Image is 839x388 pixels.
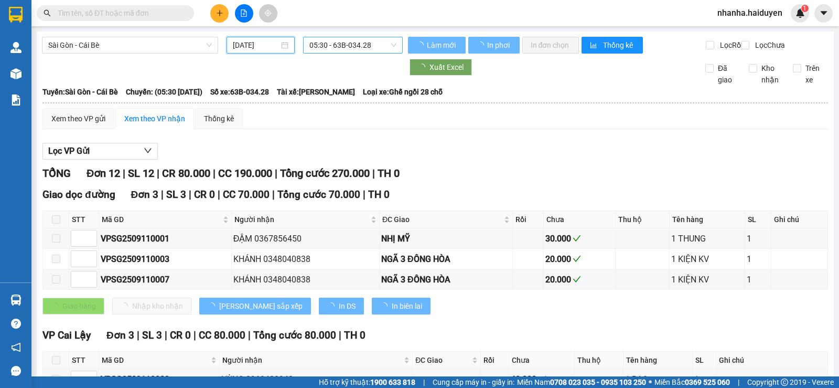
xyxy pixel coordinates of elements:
button: caret-down [814,4,833,23]
th: Ghi chú [771,211,828,228]
img: icon-new-feature [795,8,805,18]
div: 1 THUNG [671,232,744,245]
span: loading [416,41,425,49]
div: KHÁNH 0348040838 [233,253,378,266]
span: Cung cấp máy in - giấy in: [433,376,514,388]
span: | [189,188,191,201]
div: 1 KIỆN KV [671,273,744,286]
span: Hỗ trợ kỹ thuật: [319,376,415,388]
span: Thống kê [603,39,634,51]
span: Số xe: 63B-034.28 [210,86,269,98]
div: KHÁNH 0348040838 [233,273,378,286]
span: CC 80.000 [199,329,245,341]
span: VP Cai Lậy [42,329,91,341]
span: Đơn 12 [87,167,120,180]
td: VPSG2509110007 [99,269,232,290]
button: In đơn chọn [522,37,579,54]
span: copyright [781,379,788,386]
span: plus [216,9,223,17]
button: Xuất Excel [410,59,472,76]
span: check [573,234,581,243]
span: Loại xe: Ghế ngồi 28 chỗ [363,86,443,98]
td: VPSG2509110001 [99,228,232,249]
div: VPSG2509110003 [101,253,230,266]
span: | [123,167,125,180]
span: bar-chart [590,41,599,50]
span: Miền Nam [517,376,646,388]
span: | [193,329,196,341]
span: | [738,376,739,388]
span: Xuất Excel [429,61,464,73]
span: Mã GD [102,214,221,225]
span: Tài xế: [PERSON_NAME] [277,86,355,98]
span: SL 3 [166,188,186,201]
span: | [372,167,375,180]
input: Tìm tên, số ĐT hoặc mã đơn [58,7,181,19]
div: HÙNG 0962432948 [221,373,411,386]
span: | [218,188,220,201]
span: Làm mới [427,39,457,51]
div: ĐẬM 0367856450 [233,232,378,245]
button: Nhập kho nhận [112,298,191,314]
input: 11/09/2025 [233,39,279,51]
span: aim [264,9,272,17]
span: CC 70.000 [223,188,270,201]
span: Sài Gòn - Cái Bè [48,37,212,53]
span: In DS [339,300,356,312]
span: Tổng cước 80.000 [253,329,336,341]
span: Người nhận [234,214,369,225]
span: SL 12 [128,167,154,180]
span: | [157,167,159,180]
div: Xem theo VP gửi [51,113,105,124]
button: file-add [235,4,253,23]
button: bar-chartThống kê [582,37,643,54]
span: CC 190.000 [218,167,272,180]
span: loading [418,64,429,71]
span: TH 0 [368,188,390,201]
span: 1 [803,5,806,12]
th: Rồi [481,352,509,369]
span: TỔNG [42,167,71,180]
button: aim [259,4,277,23]
th: Rồi [513,211,544,228]
span: | [423,376,425,388]
span: ĐC Giao [415,354,470,366]
span: CR 0 [170,329,191,341]
div: 1 BAO [625,373,691,386]
span: In phơi [487,39,511,51]
button: In phơi [468,37,520,54]
div: 20.000 [545,273,614,286]
th: Chưa [509,352,575,369]
span: ĐC Giao [382,214,502,225]
span: Đã giao [714,62,741,86]
span: TH 0 [344,329,365,341]
th: STT [69,211,99,228]
th: Tên hàng [670,211,746,228]
button: In biên lai [372,298,431,314]
span: CR 80.000 [162,167,210,180]
div: 1 [694,373,714,386]
span: Người nhận [222,354,402,366]
span: CR 0 [194,188,215,201]
span: question-circle [11,319,21,329]
th: Chưa [544,211,616,228]
img: logo-vxr [9,7,23,23]
span: [PERSON_NAME] sắp xếp [219,300,303,312]
img: warehouse-icon [10,295,21,306]
div: 1 [747,253,769,266]
span: Mã GD [102,354,209,366]
th: Thu hộ [575,352,623,369]
span: check [573,275,581,284]
span: ⚪️ [649,380,652,384]
span: notification [11,342,21,352]
span: Tổng cước 270.000 [280,167,370,180]
span: file-add [240,9,248,17]
img: warehouse-icon [10,42,21,53]
div: 1 KIỆN KV [671,253,744,266]
button: Làm mới [408,37,466,54]
span: check [538,375,546,383]
div: NHỊ MỸ [381,232,511,245]
div: NGÃ 3 ĐÔNG HÒA [381,253,511,266]
span: loading [208,302,219,310]
div: 40.000 [511,373,573,386]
